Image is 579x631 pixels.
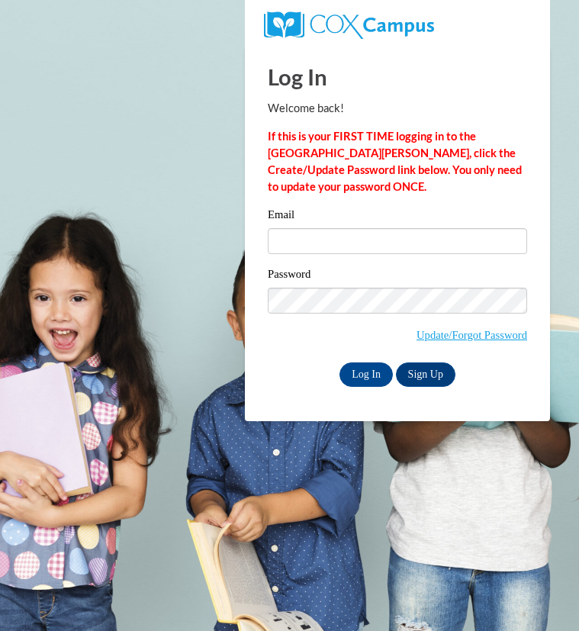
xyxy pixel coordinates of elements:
[396,362,455,387] a: Sign Up
[268,100,527,117] p: Welcome back!
[268,209,527,224] label: Email
[268,61,527,92] h1: Log In
[268,269,527,284] label: Password
[264,11,434,39] img: COX Campus
[339,362,393,387] input: Log In
[268,130,522,193] strong: If this is your FIRST TIME logging in to the [GEOGRAPHIC_DATA][PERSON_NAME], click the Create/Upd...
[417,329,527,341] a: Update/Forgot Password
[264,18,434,31] a: COX Campus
